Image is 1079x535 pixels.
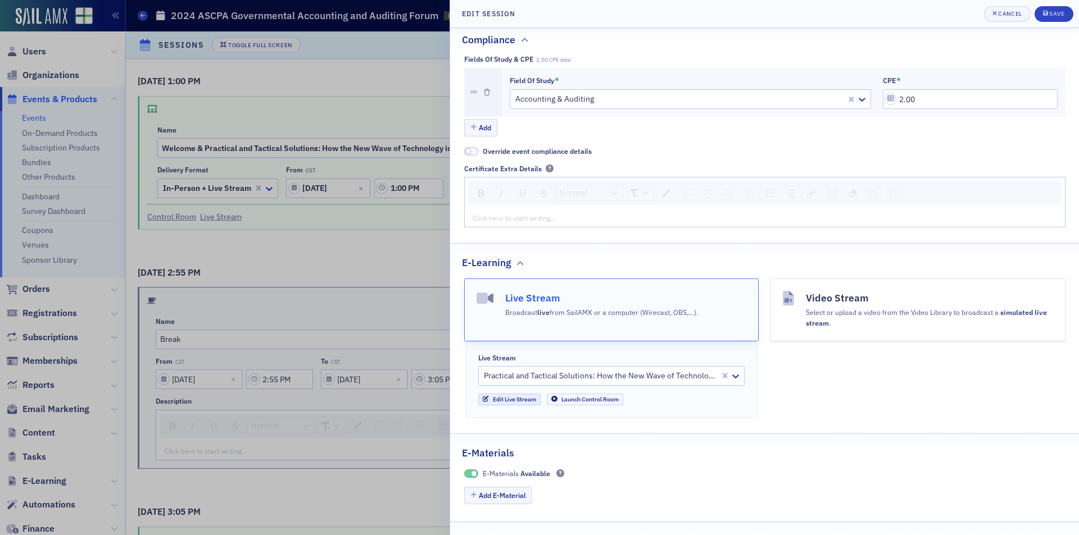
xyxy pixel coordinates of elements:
[483,468,550,478] span: E-Materials
[806,305,1053,328] div: Select or upload a video from the Video Library to broadcast a .
[677,185,760,202] div: rdw-textalign-control
[472,185,554,202] div: rdw-inline-control
[770,278,1066,341] button: Video StreamSelect or upload a video from the Video Library to broadcast a simulated live stream.
[679,185,695,201] div: Left
[845,185,861,201] div: Remove
[720,185,737,201] div: Right
[536,186,552,201] div: Strikethrough
[806,308,1047,327] strong: simulated live stream
[700,185,716,201] div: Center
[842,185,863,202] div: rdw-remove-control
[998,11,1022,17] div: Cancel
[537,308,550,317] strong: live
[556,185,623,202] div: rdw-dropdown
[462,255,511,270] h2: E-Learning
[865,185,881,201] div: Undo
[760,185,801,202] div: rdw-list-control
[520,469,550,478] span: Available
[464,147,479,156] span: Override event compliance details
[464,469,479,478] span: Available
[514,185,531,201] div: Underline
[1035,6,1073,22] button: Save
[547,394,623,405] a: Launch Control Room
[464,164,542,173] div: Certificate Extra Details
[806,291,1053,305] h4: Video Stream
[559,187,587,200] span: Normal
[536,57,571,63] span: 2.00 CPE total
[822,185,842,202] div: rdw-image-control
[478,394,541,405] a: Edit Live Stream
[801,185,822,202] div: rdw-link-control
[886,185,901,201] div: Redo
[505,291,698,305] h4: Live Stream
[824,185,840,201] div: Image
[478,354,516,362] div: Live Stream
[556,185,623,201] a: Block Type
[984,6,1031,22] button: Cancel
[803,185,819,201] div: Link
[625,185,656,202] div: rdw-font-size-control
[462,446,514,460] h2: E-Materials
[883,76,896,85] div: CPE
[462,33,515,47] h2: Compliance
[510,76,554,85] div: Field of Study
[464,55,533,63] div: Fields of Study & CPE
[627,185,654,201] a: Font Size
[505,305,698,318] div: Broadcast from SailAMX or a computer (Wirecast, OBS,…).
[896,76,901,86] abbr: This field is required
[464,177,1066,227] div: rdw-wrapper
[741,185,758,201] div: Justify
[762,185,779,201] div: Unordered
[555,76,559,86] abbr: This field is required
[554,185,625,202] div: rdw-block-control
[656,185,677,202] div: rdw-color-picker
[469,181,1061,205] div: rdw-toolbar
[464,487,532,504] button: Add E-Material
[473,213,1057,223] div: rdw-editor
[483,147,592,156] span: Override event compliance details
[783,186,799,201] div: Ordered
[627,185,654,202] div: rdw-dropdown
[464,119,498,136] button: Add
[474,186,488,201] div: Bold
[863,185,903,202] div: rdw-history-control
[462,8,516,19] h4: Edit Session
[1049,11,1064,17] div: Save
[493,185,510,201] div: Italic
[464,278,759,341] button: Live StreamBroadcastlivefrom SailAMX or a computer (Wirecast, OBS,…).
